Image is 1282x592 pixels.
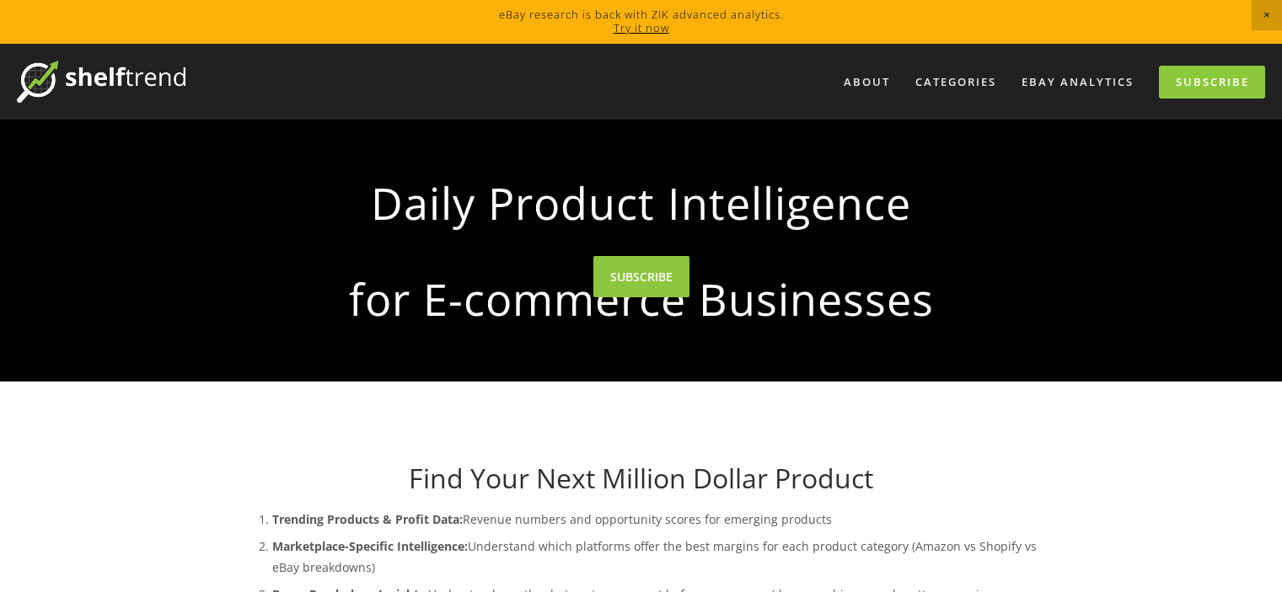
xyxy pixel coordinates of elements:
div: Categories [904,68,1007,96]
img: ShelfTrend [17,61,185,103]
a: About [833,68,901,96]
a: SUBSCRIBE [593,256,689,297]
strong: Daily Product Intelligence [266,163,1017,243]
a: eBay Analytics [1011,68,1145,96]
strong: for E-commerce Businesses [266,259,1017,339]
strong: Marketplace-Specific Intelligence: [272,538,468,554]
h1: Find Your Next Million Dollar Product [239,462,1044,494]
a: Subscribe [1159,66,1265,99]
a: Try it now [614,20,669,35]
strong: Trending Products & Profit Data: [272,511,463,527]
p: Understand which platforms offer the best margins for each product category (Amazon vs Shopify vs... [272,536,1044,578]
p: Revenue numbers and opportunity scores for emerging products [272,509,1044,530]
